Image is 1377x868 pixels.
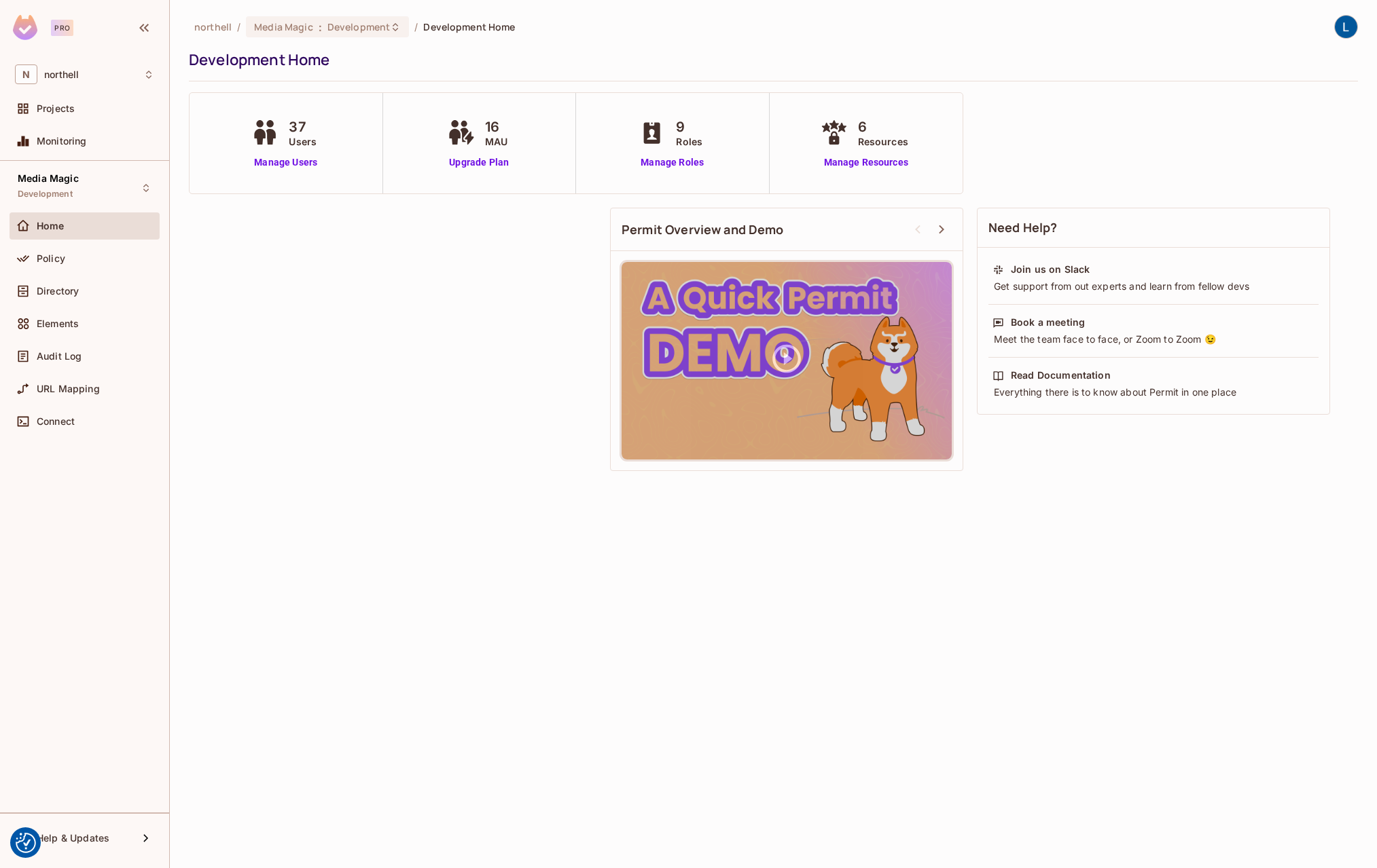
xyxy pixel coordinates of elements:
[289,117,317,137] span: 37
[992,385,1315,399] div: Everything there is to know about Permit in one place
[1335,16,1357,38] img: Lorraine Bigmore
[485,117,507,137] span: 16
[676,117,702,137] span: 9
[37,383,100,394] span: URL Mapping
[248,155,323,170] a: Manage Users
[992,333,1315,346] div: Meet the team face to face, or Zoom to Zoom 😉
[37,253,65,264] span: Policy
[37,103,75,114] span: Projects
[37,318,79,329] span: Elements
[622,221,784,238] span: Permit Overview and Demo
[327,20,390,33] span: Development
[37,833,109,844] span: Help & Updates
[858,134,908,149] span: Resources
[37,416,75,427] span: Connect
[16,833,36,853] img: Revisit consent button
[635,155,709,170] a: Manage Roles
[988,219,1058,236] span: Need Help?
[676,134,702,149] span: Roles
[1011,369,1111,382] div: Read Documentation
[992,280,1315,293] div: Get support from out experts and learn from fellow devs
[37,136,87,147] span: Monitoring
[194,20,232,33] span: the active workspace
[254,20,312,33] span: Media Magic
[289,134,317,149] span: Users
[414,20,418,33] li: /
[1011,316,1085,329] div: Book a meeting
[37,221,65,231] span: Home
[858,117,908,137] span: 6
[18,189,73,200] span: Development
[1011,263,1090,276] div: Join us on Slack
[237,20,240,33] li: /
[51,20,73,36] div: Pro
[444,155,514,170] a: Upgrade Plan
[16,833,36,853] button: Consent Preferences
[37,351,82,362] span: Audit Log
[817,155,915,170] a: Manage Resources
[44,69,79,80] span: Workspace: northell
[189,50,1351,70] div: Development Home
[37,286,79,297] span: Directory
[15,64,37,84] span: N
[18,173,79,184] span: Media Magic
[318,22,323,33] span: :
[13,15,37,40] img: SReyMgAAAABJRU5ErkJggg==
[423,20,515,33] span: Development Home
[485,134,507,149] span: MAU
